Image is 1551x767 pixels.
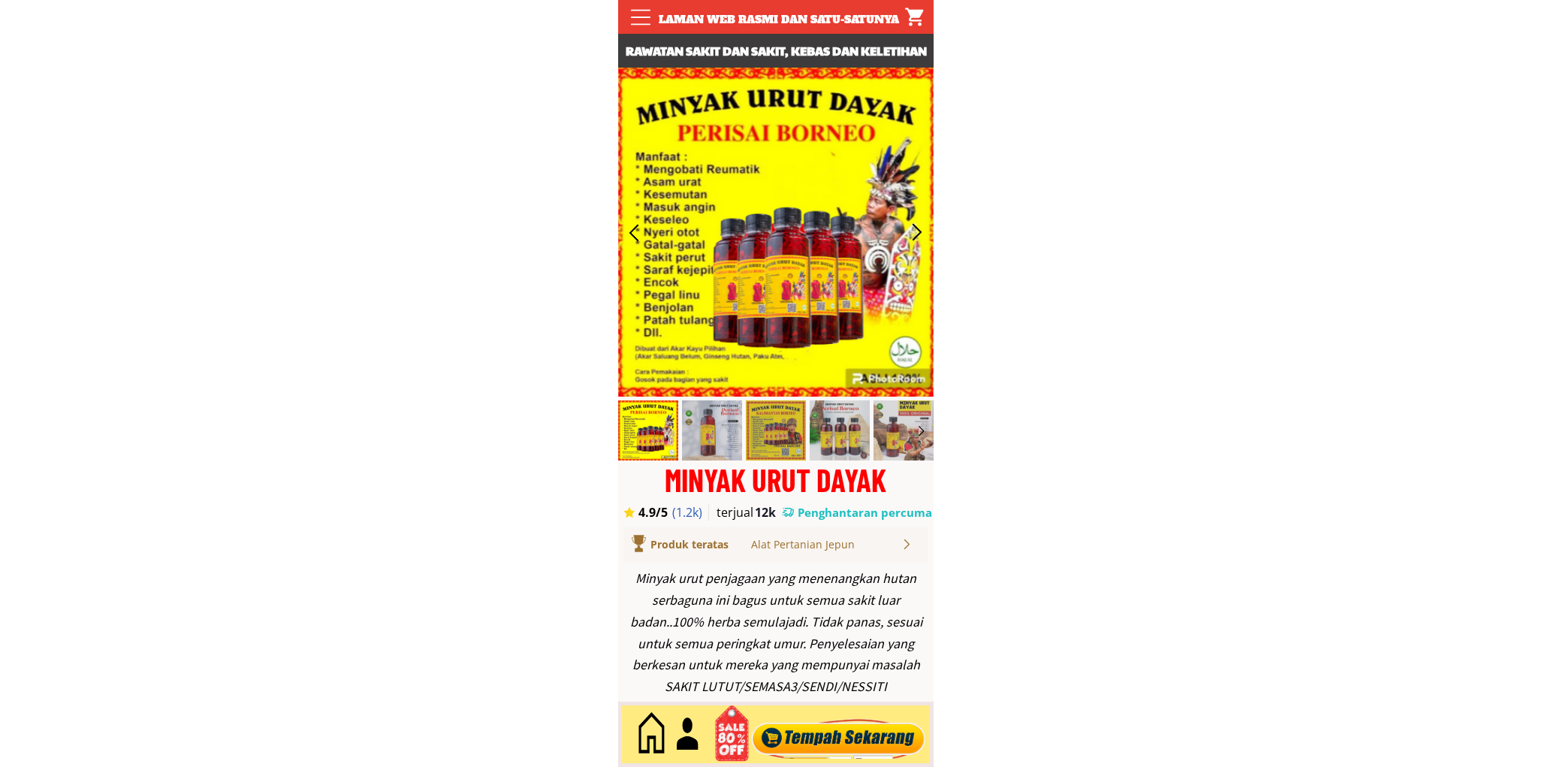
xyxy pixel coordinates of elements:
div: Alat Pertanian Jepun [751,536,901,553]
div: Laman web rasmi dan satu-satunya [650,11,907,28]
h3: Rawatan sakit dan sakit, kebas dan keletihan [618,41,934,61]
div: Minyak urut penjagaan yang menenangkan hutan serbaguna ini bagus untuk semua sakit luar badan..10... [626,568,926,698]
h3: 12k [755,504,780,521]
h3: 4.9/5 [638,504,680,521]
div: Produk teratas [650,536,771,553]
h3: terjual [717,504,768,521]
div: MINYAK URUT DAYAK [618,464,934,495]
h3: Penghantaran percuma [798,505,933,521]
h3: (1.2k) [672,504,711,521]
